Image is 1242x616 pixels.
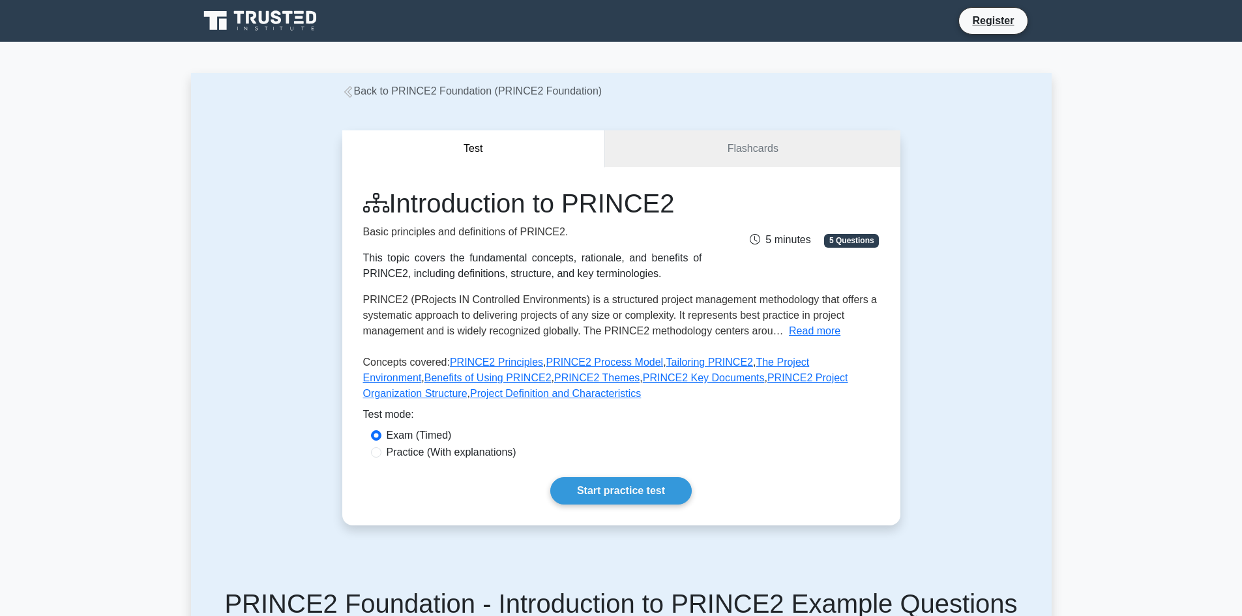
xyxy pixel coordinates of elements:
p: Concepts covered: , , , , , , , , [363,355,880,407]
p: Basic principles and definitions of PRINCE2. [363,224,702,240]
span: 5 Questions [824,234,879,247]
a: Project Definition and Characteristics [470,388,641,399]
button: Test [342,130,606,168]
a: Register [964,12,1022,29]
a: Benefits of Using PRINCE2 [424,372,552,383]
a: Tailoring PRINCE2 [666,357,753,368]
a: PRINCE2 Themes [554,372,640,383]
span: 5 minutes [750,234,810,245]
span: PRINCE2 (PRojects IN Controlled Environments) is a structured project management methodology that... [363,294,878,336]
a: Back to PRINCE2 Foundation (PRINCE2 Foundation) [342,85,602,96]
a: PRINCE2 Key Documents [643,372,765,383]
a: PRINCE2 Principles [450,357,543,368]
button: Read more [789,323,840,339]
label: Practice (With explanations) [387,445,516,460]
h1: Introduction to PRINCE2 [363,188,702,219]
a: Flashcards [605,130,900,168]
a: PRINCE2 Process Model [546,357,664,368]
a: Start practice test [550,477,692,505]
div: This topic covers the fundamental concepts, rationale, and benefits of PRINCE2, including definit... [363,250,702,282]
label: Exam (Timed) [387,428,452,443]
a: PRINCE2 Project Organization Structure [363,372,848,399]
div: Test mode: [363,407,880,428]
